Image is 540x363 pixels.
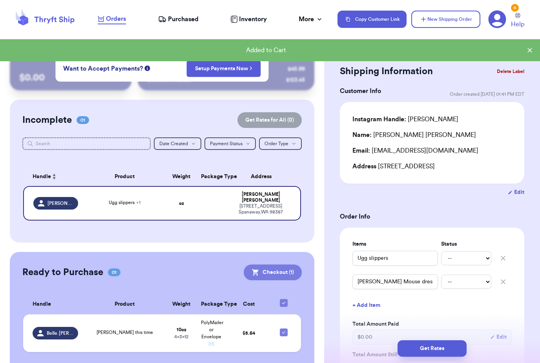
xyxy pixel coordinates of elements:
span: + 1 [136,200,140,205]
span: Order created: [DATE] 01:41 PM EDT [450,91,524,97]
th: Product [83,294,166,314]
span: Purchased [168,15,199,24]
a: Purchased [158,15,199,24]
button: Setup Payments Now [187,60,261,77]
div: [PERSON_NAME] [352,115,458,124]
div: [STREET_ADDRESS] [352,162,512,171]
span: Instagram Handle: [352,116,406,122]
span: Help [511,20,524,29]
button: Get Rates [398,340,467,357]
th: Package Type [196,294,226,314]
button: Copy Customer Link [337,11,407,28]
h2: Ready to Purchase [22,266,103,279]
span: Ugg slippers [109,200,140,205]
th: Package Type [196,167,226,186]
strong: oz [179,201,184,206]
button: Order Type [259,137,302,150]
button: Edit [508,188,524,196]
span: Date Created [159,141,188,146]
th: Product [83,167,166,186]
h2: Incomplete [22,114,72,126]
span: $ 5.64 [243,331,255,336]
label: Items [352,240,438,248]
span: 01 [108,268,120,276]
span: Payment Status [210,141,243,146]
h2: Shipping Information [340,65,433,78]
th: Weight [166,294,196,314]
span: PolyMailer or Envelope ✉️ [201,320,223,346]
div: [PERSON_NAME] [PERSON_NAME] [231,192,290,203]
span: Name: [352,132,372,138]
span: Handle [33,300,51,308]
div: Added to Cart [6,46,526,55]
span: $ 0.00 [358,333,372,341]
button: Sort ascending [51,172,57,181]
div: More [299,15,323,24]
span: Belle.[PERSON_NAME] [47,330,73,336]
div: [STREET_ADDRESS] Spanaway , WA 98387 [231,203,290,215]
span: 4 x 3 x 12 [174,334,188,339]
div: 6 [511,4,519,12]
h3: Customer Info [340,86,381,96]
th: Address [226,167,301,186]
span: Want to Accept Payments? [63,64,143,73]
div: $ 45.99 [288,65,305,73]
button: Date Created [154,137,201,150]
span: 01 [77,116,89,124]
span: [PERSON_NAME] this time [97,330,153,335]
a: Inventory [230,15,267,24]
input: Search [22,137,151,150]
button: + Add Item [349,297,515,314]
span: Orders [106,14,126,24]
button: Delete Label [494,63,527,80]
th: Weight [166,167,196,186]
label: Status [441,240,491,248]
span: Handle [33,173,51,181]
strong: 10 oz [177,327,186,332]
div: $ 123.45 [286,76,305,84]
label: Total Amount Paid [352,320,512,328]
a: 6 [488,10,506,28]
span: Inventory [239,15,267,24]
button: New Shipping Order [411,11,480,28]
th: Cost [226,294,271,314]
a: Orders [98,14,126,24]
button: Checkout (1) [244,264,302,280]
span: [PERSON_NAME] [47,200,73,206]
span: Address [352,163,376,170]
button: Get Rates for All (0) [237,112,302,128]
span: Email: [352,148,370,154]
button: Edit [490,333,507,341]
h3: Order Info [340,212,524,221]
p: $ 0.00 [19,71,122,84]
a: Help [511,13,524,29]
div: [EMAIL_ADDRESS][DOMAIN_NAME] [352,146,512,155]
span: Order Type [265,141,288,146]
div: [PERSON_NAME] [PERSON_NAME] [352,130,476,140]
a: Setup Payments Now [195,65,253,73]
button: Payment Status [204,137,256,150]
